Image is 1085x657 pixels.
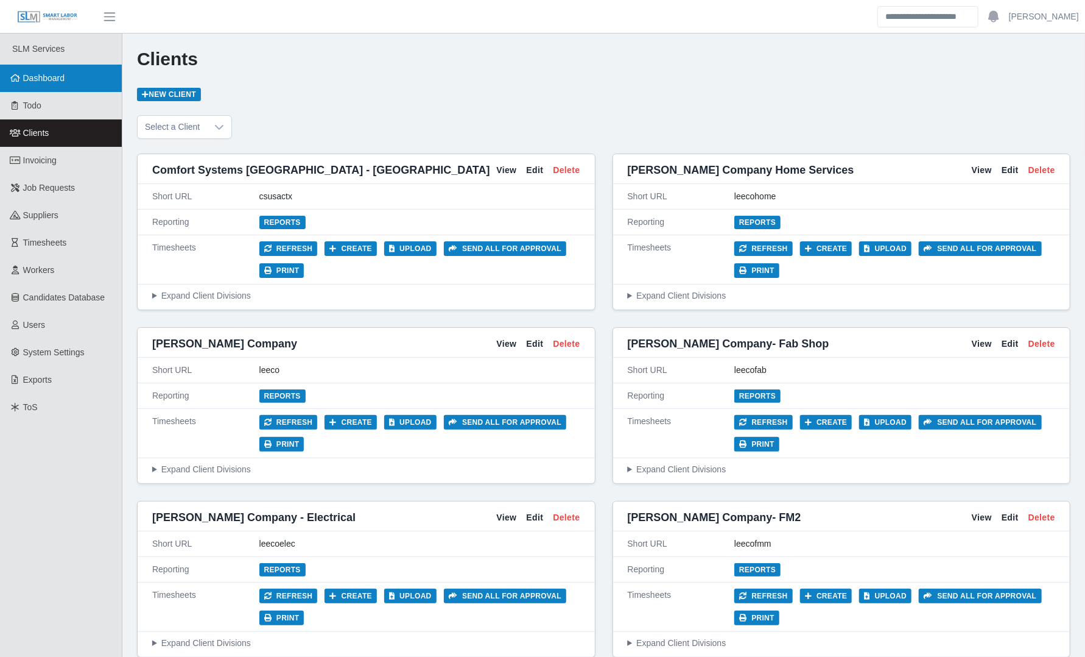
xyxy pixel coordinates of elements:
[17,10,78,24] img: SLM Logo
[734,611,779,625] button: Print
[628,162,854,179] span: [PERSON_NAME] Company Home Services
[919,415,1041,430] button: Send all for approval
[384,589,437,603] button: Upload
[325,415,377,430] button: Create
[259,190,580,203] div: csusactx
[734,216,781,229] a: Reports
[152,538,259,550] div: Short URL
[259,563,306,577] a: Reports
[23,375,52,385] span: Exports
[23,73,65,83] span: Dashboard
[325,241,377,256] button: Create
[919,241,1041,256] button: Send all for approval
[496,164,516,177] a: View
[23,402,38,412] span: ToS
[628,389,735,402] div: Reporting
[152,364,259,377] div: Short URL
[877,6,978,27] input: Search
[1002,164,1019,177] a: Edit
[137,48,1070,70] h1: Clients
[527,511,544,524] a: Edit
[628,241,735,278] div: Timesheets
[259,589,318,603] button: Refresh
[628,509,801,526] span: [PERSON_NAME] Company- FM2
[12,44,65,54] span: SLM Services
[1028,338,1055,350] a: Delete
[628,190,735,203] div: Short URL
[734,563,781,577] a: Reports
[1002,511,1019,524] a: Edit
[972,164,992,177] a: View
[152,241,259,278] div: Timesheets
[152,389,259,402] div: Reporting
[138,116,207,138] span: Select a Client
[259,263,304,278] button: Print
[384,415,437,430] button: Upload
[23,238,67,247] span: Timesheets
[800,241,852,256] button: Create
[152,637,580,650] summary: Expand Client Divisions
[23,320,46,330] span: Users
[734,263,779,278] button: Print
[152,509,356,526] span: [PERSON_NAME] Company - Electrical
[259,611,304,625] button: Print
[734,415,793,430] button: Refresh
[628,289,1056,302] summary: Expand Client Divisions
[496,338,516,350] a: View
[800,589,852,603] button: Create
[553,511,580,524] a: Delete
[734,190,1055,203] div: leecohome
[1002,338,1019,350] a: Edit
[553,164,580,177] a: Delete
[259,389,306,403] a: Reports
[23,155,57,165] span: Invoicing
[1028,511,1055,524] a: Delete
[23,293,105,302] span: Candidates Database
[496,511,516,524] a: View
[444,415,566,430] button: Send all for approval
[152,289,580,302] summary: Expand Client Divisions
[23,265,55,275] span: Workers
[23,128,49,138] span: Clients
[734,389,781,403] a: Reports
[800,415,852,430] button: Create
[152,190,259,203] div: Short URL
[23,347,85,357] span: System Settings
[628,216,735,229] div: Reporting
[628,364,735,377] div: Short URL
[1009,10,1079,23] a: [PERSON_NAME]
[152,463,580,476] summary: Expand Client Divisions
[734,437,779,452] button: Print
[628,415,735,452] div: Timesheets
[259,415,318,430] button: Refresh
[859,415,911,430] button: Upload
[152,216,259,229] div: Reporting
[384,241,437,256] button: Upload
[23,210,58,220] span: Suppliers
[859,241,911,256] button: Upload
[859,589,911,603] button: Upload
[444,241,566,256] button: Send all for approval
[152,563,259,576] div: Reporting
[23,183,75,193] span: Job Requests
[734,589,793,603] button: Refresh
[527,338,544,350] a: Edit
[628,335,829,352] span: [PERSON_NAME] Company- Fab Shop
[1028,164,1055,177] a: Delete
[553,338,580,350] a: Delete
[152,335,297,352] span: [PERSON_NAME] Company
[734,364,1055,377] div: leecofab
[259,216,306,229] a: Reports
[137,88,201,101] a: New Client
[259,538,580,550] div: leecoelec
[152,589,259,625] div: Timesheets
[23,101,41,110] span: Todo
[325,589,377,603] button: Create
[259,241,318,256] button: Refresh
[628,463,1056,476] summary: Expand Client Divisions
[628,563,735,576] div: Reporting
[972,511,992,524] a: View
[444,589,566,603] button: Send all for approval
[919,589,1041,603] button: Send all for approval
[527,164,544,177] a: Edit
